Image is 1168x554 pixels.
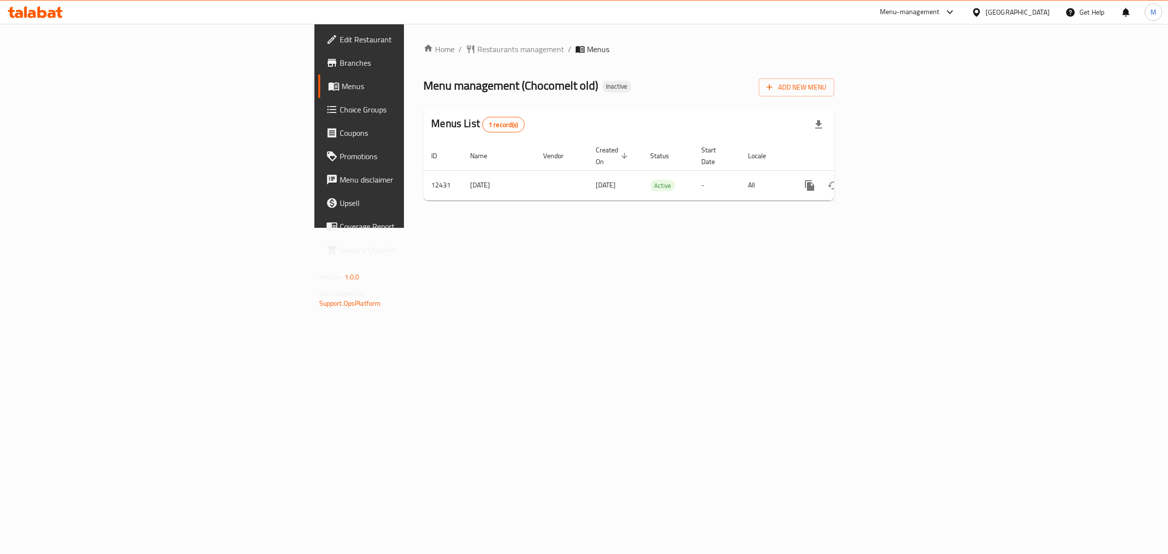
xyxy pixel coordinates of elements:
button: Add New Menu [759,78,834,96]
a: Menu disclaimer [318,168,510,191]
span: Coverage Report [340,221,502,232]
span: Promotions [340,150,502,162]
span: Edit Restaurant [340,34,502,45]
span: Locale [748,150,779,162]
span: Active [650,180,675,191]
a: Grocery Checklist [318,238,510,261]
button: more [798,174,821,197]
a: Menus [318,74,510,98]
span: Upsell [340,197,502,209]
span: Branches [340,57,502,69]
li: / [568,43,571,55]
div: Inactive [602,81,631,92]
span: Vendor [543,150,576,162]
td: - [693,170,740,200]
h2: Menus List [431,116,524,132]
span: Menus [587,43,609,55]
div: Menu-management [880,6,940,18]
span: Grocery Checklist [340,244,502,256]
span: Get support on: [319,287,364,300]
span: Created On [596,144,631,167]
span: Add New Menu [766,81,826,93]
th: Actions [790,141,899,171]
span: ID [431,150,450,162]
a: Promotions [318,145,510,168]
table: enhanced table [423,141,899,201]
span: Version: [319,271,343,283]
span: Status [650,150,682,162]
span: [DATE] [596,179,616,191]
button: Change Status [821,174,845,197]
a: Restaurants management [466,43,564,55]
span: Inactive [602,82,631,91]
span: Coupons [340,127,502,139]
div: Export file [807,113,830,136]
a: Coupons [318,121,510,145]
div: [GEOGRAPHIC_DATA] [985,7,1050,18]
a: Coverage Report [318,215,510,238]
span: Restaurants management [477,43,564,55]
a: Choice Groups [318,98,510,121]
span: Menus [342,80,502,92]
span: Menu disclaimer [340,174,502,185]
nav: breadcrumb [423,43,834,55]
div: Total records count [482,117,525,132]
a: Branches [318,51,510,74]
span: Start Date [701,144,729,167]
span: 1.0.0 [345,271,360,283]
span: Name [470,150,500,162]
a: Support.OpsPlatform [319,297,381,310]
td: All [740,170,790,200]
span: M [1150,7,1156,18]
span: 1 record(s) [483,120,524,129]
span: Menu management ( Chocomelt old ) [423,74,598,96]
a: Edit Restaurant [318,28,510,51]
a: Upsell [318,191,510,215]
span: Choice Groups [340,104,502,115]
